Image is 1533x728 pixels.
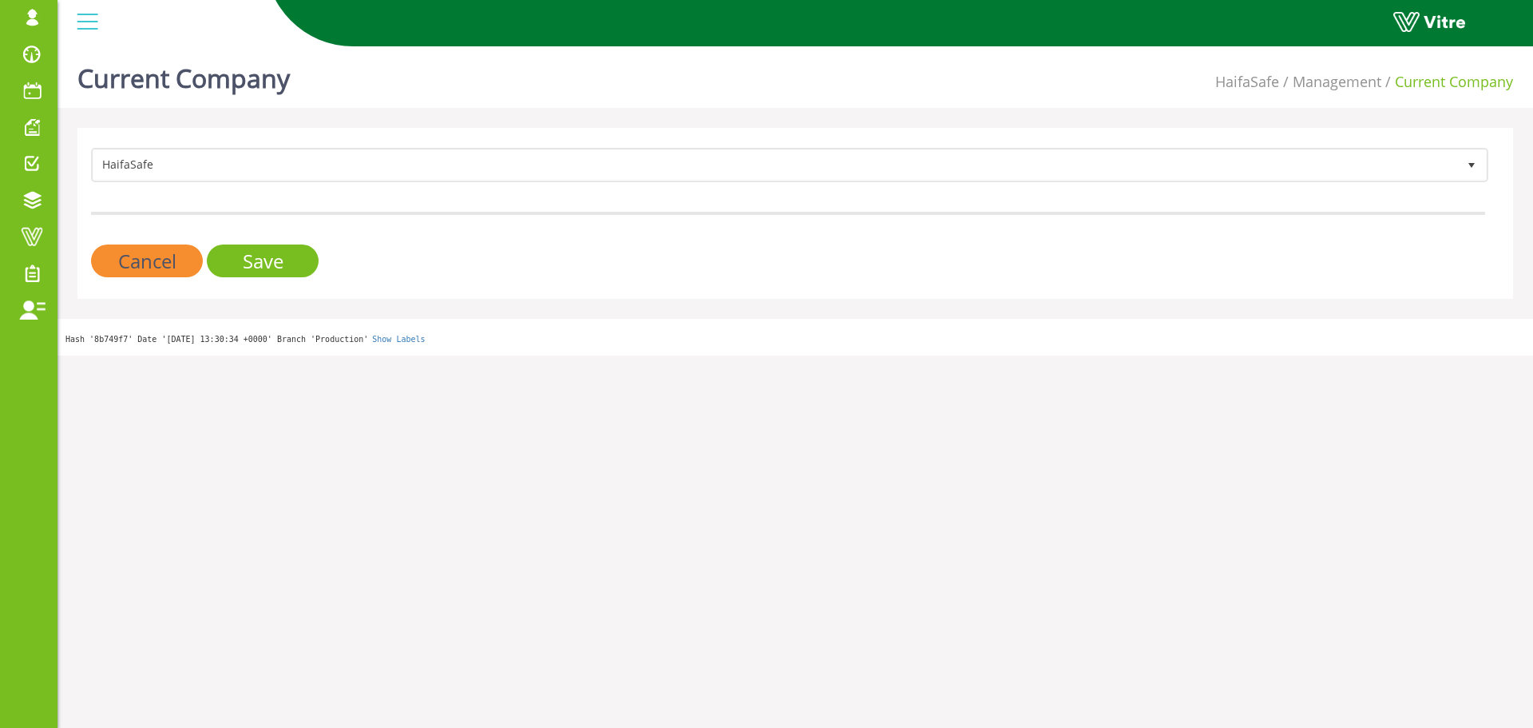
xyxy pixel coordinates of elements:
h1: Current Company [77,40,290,108]
a: Show Labels [372,335,425,344]
input: Save [207,245,319,277]
span: HaifaSafe [93,150,1457,179]
span: select [1457,150,1486,179]
li: Management [1279,72,1381,93]
span: Hash '8b749f7' Date '[DATE] 13:30:34 +0000' Branch 'Production' [65,335,368,344]
li: Current Company [1381,72,1513,93]
input: Cancel [91,245,203,277]
a: HaifaSafe [1215,72,1279,91]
